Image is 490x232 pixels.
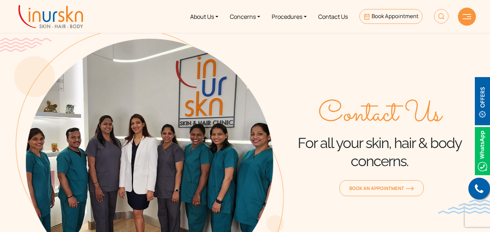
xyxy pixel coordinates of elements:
a: Procedures [266,3,312,30]
a: Book an Appointmentorange-arrow [340,180,424,196]
img: inurskn-logo [18,5,83,28]
a: Concerns [224,3,266,30]
img: bluewave [438,199,490,214]
img: offerBt [475,77,490,125]
img: orange-arrow [406,186,414,191]
img: Whatsappicon [475,127,490,175]
img: HeaderSearch [434,9,449,24]
span: Book Appointment [372,12,419,20]
a: Contact Us [312,3,354,30]
img: hamLine.svg [463,14,471,19]
span: Book an Appointment [349,185,414,191]
div: For all your skin, hair & body concerns. [284,98,476,170]
a: Whatsappicon [475,146,490,154]
span: Contact Us [318,98,441,131]
a: Book Appointment [359,9,423,24]
a: About Us [184,3,224,30]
